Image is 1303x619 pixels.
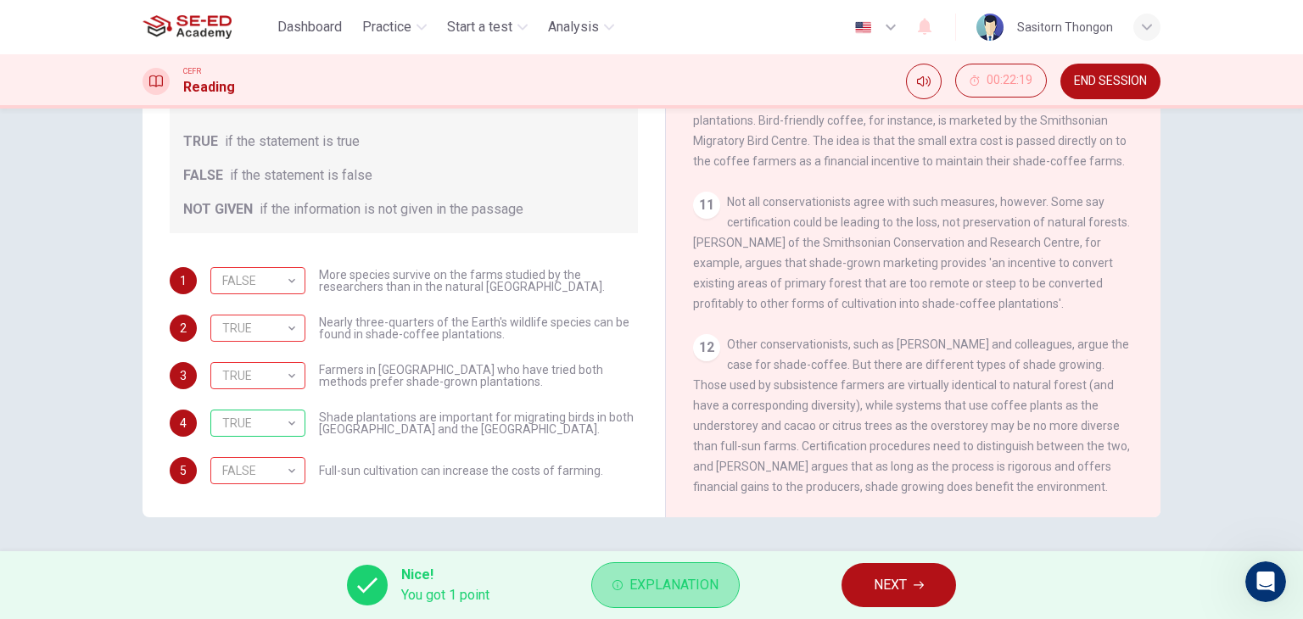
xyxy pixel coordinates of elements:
[183,77,235,98] h1: Reading
[210,352,299,400] div: TRUE
[319,316,638,340] span: Nearly three-quarters of the Earth's wildlife species can be found in shade-coffee plantations.
[314,443,358,477] span: smiley reaction
[277,17,342,37] span: Dashboard
[319,269,638,293] span: More species survive on the farms studied by the researchers than in the natural [GEOGRAPHIC_DATA].
[362,17,411,37] span: Practice
[210,304,299,353] div: TRUE
[693,195,1130,310] span: Not all conservationists agree with such measures, however. Some say certification could be leadi...
[180,465,187,477] span: 5
[693,192,720,219] div: 11
[210,257,299,305] div: FALSE
[447,17,512,37] span: Start a test
[11,7,43,39] button: go back
[210,267,305,294] div: NOT GIVEN
[874,573,907,597] span: NEXT
[143,10,271,44] a: SE-ED Academy logo
[210,457,305,484] div: TRUE
[401,565,489,585] span: Nice!
[955,64,1047,99] div: Hide
[279,443,304,477] span: 😐
[401,585,489,605] span: You got 1 point
[226,443,270,477] span: disappointed reaction
[323,443,348,477] span: 😃
[1074,75,1147,88] span: END SESSION
[183,165,223,186] span: FALSE
[955,64,1047,98] button: 00:22:19
[183,65,201,77] span: CEFR
[976,14,1004,41] img: Profile picture
[183,199,253,220] span: NOT GIVEN
[143,10,232,44] img: SE-ED Academy logo
[510,7,542,39] button: Collapse window
[183,131,218,152] span: TRUE
[235,443,260,477] span: 😞
[693,337,1130,494] span: Other conservationists, such as [PERSON_NAME] and colleagues, argue the case for shade-coffee. Bu...
[20,427,563,445] div: Did this answer your question?
[541,12,621,42] button: Analysis
[629,573,719,597] span: Explanation
[210,447,299,495] div: FALSE
[853,21,874,34] img: en
[319,364,638,388] span: Farmers in [GEOGRAPHIC_DATA] who have tried both methods prefer shade-grown plantations.
[210,410,305,437] div: TRUE
[548,17,599,37] span: Analysis
[224,499,360,512] a: Open in help center
[270,443,314,477] span: neutral face reaction
[319,411,638,435] span: Shade plantations are important for migrating birds in both [GEOGRAPHIC_DATA] and the [GEOGRAPHIC...
[225,131,360,152] span: if the statement is true
[1017,17,1113,37] div: Sasitorn Thongon
[180,417,187,429] span: 4
[355,12,433,42] button: Practice
[842,563,956,607] button: NEXT
[906,64,942,99] div: Mute
[210,362,305,389] div: NOT GIVEN
[230,165,372,186] span: if the statement is false
[180,275,187,287] span: 1
[1245,561,1286,602] iframe: Intercom live chat
[440,12,534,42] button: Start a test
[1060,64,1160,99] button: END SESSION
[210,399,299,448] div: TRUE
[591,562,740,608] button: Explanation
[271,12,349,42] button: Dashboard
[210,315,305,342] div: FALSE
[987,74,1032,87] span: 00:22:19
[542,7,573,37] div: Close
[180,370,187,382] span: 3
[319,465,603,477] span: Full-sun cultivation can increase the costs of farming.
[693,334,720,361] div: 12
[260,199,523,220] span: if the information is not given in the passage
[180,322,187,334] span: 2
